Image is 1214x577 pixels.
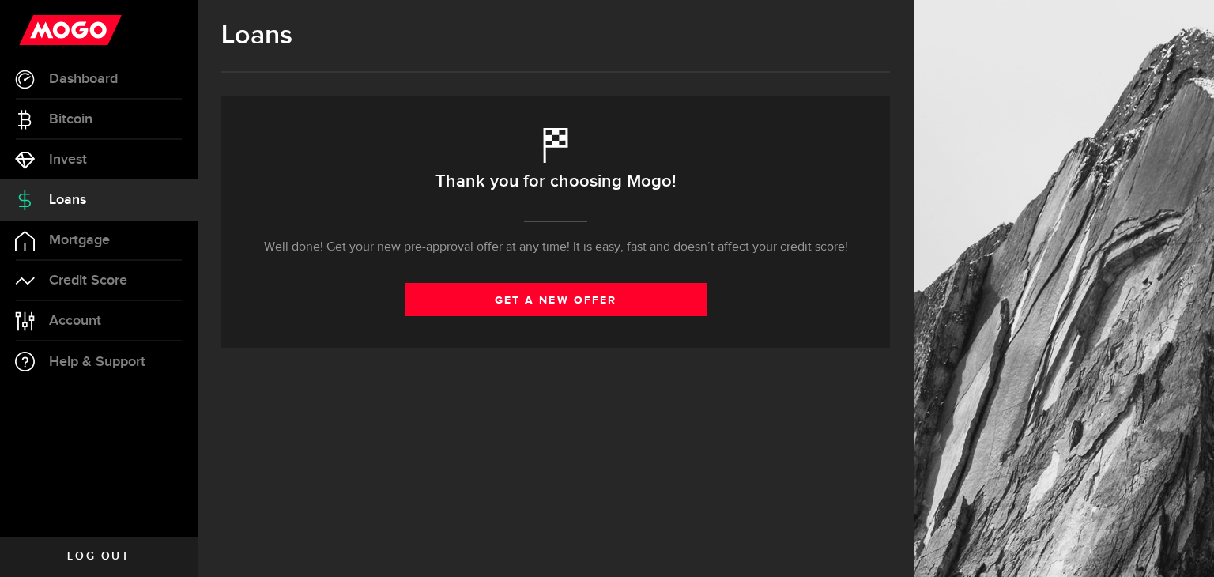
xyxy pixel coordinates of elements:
[49,153,87,167] span: Invest
[49,72,118,86] span: Dashboard
[49,355,145,369] span: Help & Support
[405,283,707,316] a: get a new offer
[49,112,92,126] span: Bitcoin
[49,233,110,247] span: Mortgage
[67,551,130,562] span: Log out
[49,314,101,328] span: Account
[221,20,890,51] h1: Loans
[49,273,127,288] span: Credit Score
[264,238,848,257] p: Well done! Get your new pre-approval offer at any time! It is easy, fast and doesn’t affect your ...
[1148,511,1214,577] iframe: LiveChat chat widget
[49,193,86,207] span: Loans
[435,165,676,198] h2: Thank you for choosing Mogo!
